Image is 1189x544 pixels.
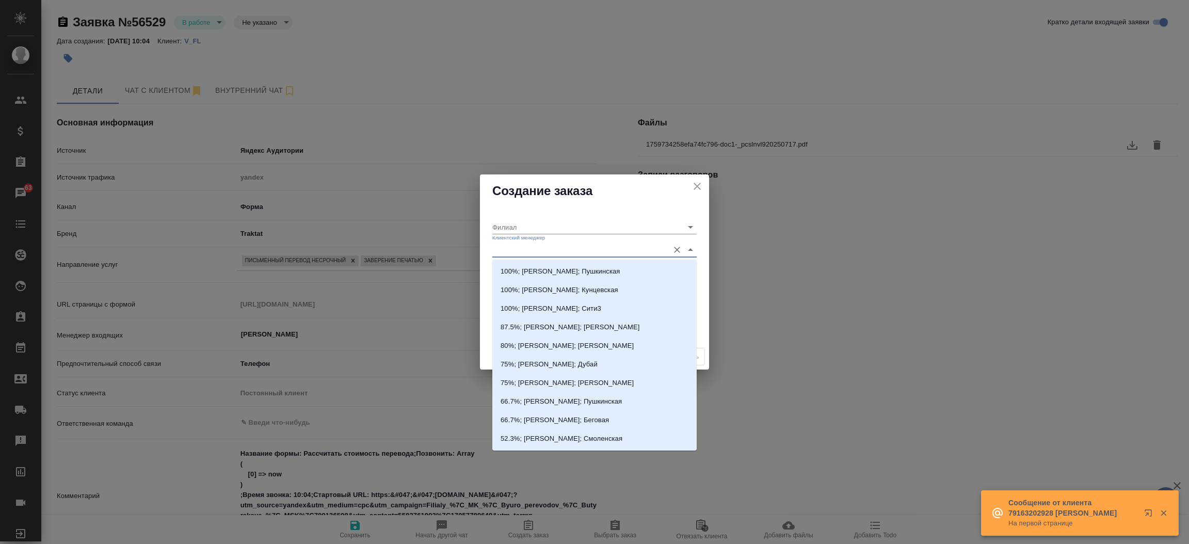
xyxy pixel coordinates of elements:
p: 52.3%; [PERSON_NAME]; Смоленская [501,434,622,444]
button: Закрыть [1153,508,1174,518]
p: 75%; [PERSON_NAME]; Дубай [501,359,598,370]
p: 87.5%; [PERSON_NAME]; [PERSON_NAME] [501,322,639,332]
p: 100%; [PERSON_NAME]; Пушкинская [501,266,620,277]
p: 75%; [PERSON_NAME]; [PERSON_NAME] [501,378,634,388]
p: 66.7%; [PERSON_NAME]; Пушкинская [501,396,622,407]
p: 66.7%; [PERSON_NAME]; Беговая [501,415,609,425]
button: Close [683,243,698,257]
p: Сообщение от клиента 79163202928 [PERSON_NAME] [1008,498,1137,518]
p: 100%; [PERSON_NAME]; Кунцевская [501,285,618,295]
h2: Создание заказа [492,183,697,199]
p: 80%; [PERSON_NAME]; [PERSON_NAME] [501,341,634,351]
button: Open [683,220,698,234]
button: Очистить [670,243,684,257]
p: На первой странице [1008,518,1137,529]
label: Клиентский менеджер [492,235,545,241]
button: Открыть в новой вкладке [1138,503,1163,527]
button: close [689,179,705,194]
p: 100%; [PERSON_NAME]; Сити3 [501,303,601,314]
